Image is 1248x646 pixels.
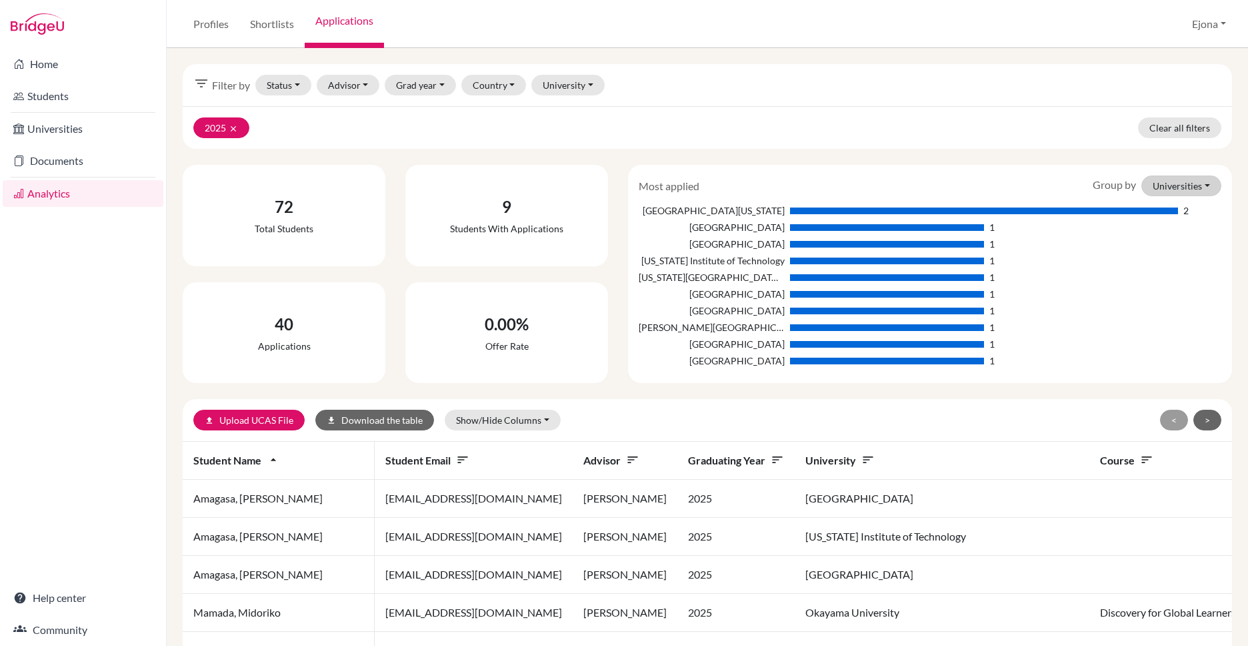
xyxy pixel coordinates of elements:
span: Advisor [583,454,639,466]
div: 1 [989,304,995,318]
td: [EMAIL_ADDRESS][DOMAIN_NAME] [375,480,573,518]
td: [US_STATE] Institute of Technology [795,518,1089,556]
span: University [805,454,875,466]
td: 2025 [677,594,795,632]
div: [GEOGRAPHIC_DATA] [639,287,784,301]
td: [GEOGRAPHIC_DATA] [795,480,1089,518]
td: 2025 [677,518,795,556]
td: [PERSON_NAME] [573,518,677,556]
i: sort [1140,453,1153,466]
td: [GEOGRAPHIC_DATA] [795,556,1089,594]
td: 2025 [677,480,795,518]
div: 1 [989,220,995,234]
div: 9 [450,195,563,219]
div: [GEOGRAPHIC_DATA] [639,354,784,368]
button: Ejona [1186,11,1232,37]
button: Show/Hide Columns [445,410,561,430]
td: 2025 [677,556,795,594]
td: Amagasa, [PERSON_NAME] [183,518,375,556]
div: Offer rate [485,339,529,353]
td: [EMAIL_ADDRESS][DOMAIN_NAME] [375,518,573,556]
button: University [531,75,605,95]
i: sort [626,453,639,466]
div: [GEOGRAPHIC_DATA] [639,304,784,318]
button: downloadDownload the table [315,410,434,430]
div: 1 [989,270,995,284]
i: filter_list [193,75,209,91]
i: sort [771,453,784,466]
div: 1 [989,254,995,268]
button: < [1160,410,1188,430]
span: Filter by [212,77,250,93]
i: download [327,416,336,425]
div: [GEOGRAPHIC_DATA] [639,337,784,351]
div: Total students [255,222,313,236]
button: Grad year [385,75,456,95]
button: Status [255,75,311,95]
a: Students [3,83,163,109]
div: Group by [1083,176,1231,196]
div: Most applied [629,178,709,194]
td: Mamada, Midoriko [183,594,375,632]
div: 1 [989,320,995,334]
div: 72 [255,195,313,219]
button: Universities [1141,176,1221,196]
div: 0.00% [485,312,529,336]
div: Students with applications [450,222,563,236]
div: 40 [258,312,311,336]
a: Documents [3,147,163,174]
a: Clear all filters [1138,117,1221,138]
button: Advisor [317,75,380,95]
div: [GEOGRAPHIC_DATA] [639,237,784,251]
button: Country [461,75,527,95]
td: Amagasa, [PERSON_NAME] [183,556,375,594]
td: [PERSON_NAME] [573,556,677,594]
div: [US_STATE][GEOGRAPHIC_DATA], [GEOGRAPHIC_DATA] [639,270,784,284]
img: Bridge-U [11,13,64,35]
a: Community [3,617,163,643]
i: sort [861,453,875,466]
td: [PERSON_NAME] [573,480,677,518]
a: Universities [3,115,163,142]
td: [PERSON_NAME] [573,594,677,632]
span: Student email [385,454,469,466]
i: sort [456,453,469,466]
span: Graduating year [688,454,784,466]
div: [GEOGRAPHIC_DATA][US_STATE] [639,204,784,218]
a: uploadUpload UCAS File [193,410,305,430]
i: clear [229,124,238,133]
div: 1 [989,337,995,351]
button: > [1193,410,1221,430]
div: 1 [989,237,995,251]
i: upload [205,416,214,425]
a: Help center [3,585,163,611]
span: Student name [193,454,280,466]
i: arrow_drop_up [267,453,280,466]
div: 1 [989,354,995,368]
span: Course [1100,454,1153,466]
div: [PERSON_NAME][GEOGRAPHIC_DATA] [639,320,784,334]
div: Applications [258,339,311,353]
div: 1 [989,287,995,301]
a: Home [3,51,163,77]
div: 2 [1183,204,1189,218]
td: [EMAIL_ADDRESS][DOMAIN_NAME] [375,594,573,632]
td: [EMAIL_ADDRESS][DOMAIN_NAME] [375,556,573,594]
td: Okayama University [795,594,1089,632]
div: [US_STATE] Institute of Technology [639,254,784,268]
a: Analytics [3,180,163,207]
td: Amagasa, [PERSON_NAME] [183,480,375,518]
div: [GEOGRAPHIC_DATA] [639,220,784,234]
button: 2025clear [193,117,249,138]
